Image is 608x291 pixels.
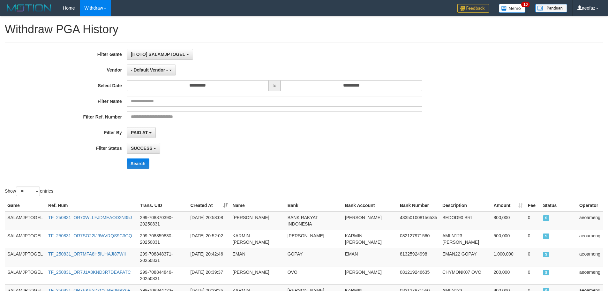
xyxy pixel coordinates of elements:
td: 433501008156535 [397,211,440,230]
th: Bank [285,200,342,211]
span: SUCCESS [543,252,549,257]
td: [PERSON_NAME] [285,230,342,248]
td: 299-708870390-20250831 [138,211,188,230]
td: [PERSON_NAME] [230,266,285,284]
button: Search [127,158,149,169]
td: GOPAY [285,248,342,266]
td: 0 [525,211,541,230]
td: 299-708848371-20250831 [138,248,188,266]
td: SALAMJPTOGEL [5,230,46,248]
td: EMAN [342,248,397,266]
img: panduan.png [535,4,567,12]
th: Status [540,200,577,211]
td: KARMIN [PERSON_NAME] [342,230,397,248]
th: Name [230,200,285,211]
td: 082127971560 [397,230,440,248]
td: [PERSON_NAME] [230,211,285,230]
th: Amount: activate to sort column ascending [491,200,525,211]
img: MOTION_logo.png [5,3,53,13]
button: - Default Vendor - [127,65,176,75]
th: Game [5,200,46,211]
button: [ITOTO] SALAMJPTOGEL [127,49,193,60]
td: 0 [525,230,541,248]
td: OVO [285,266,342,284]
th: Operator [577,200,603,211]
td: 299-708844846-20250831 [138,266,188,284]
td: [DATE] 20:39:37 [188,266,230,284]
td: 81325924998 [397,248,440,266]
td: 0 [525,266,541,284]
td: 299-708859830-20250831 [138,230,188,248]
td: aeoameng [577,211,603,230]
th: Trans. UID [138,200,188,211]
td: BEDOD90 BRI [440,211,491,230]
td: [PERSON_NAME] [342,211,397,230]
td: aeoameng [577,230,603,248]
td: aeoameng [577,248,603,266]
td: EMAN22 GOPAY [440,248,491,266]
select: Showentries [16,187,40,196]
label: Show entries [5,187,53,196]
td: SALAMJPTOGEL [5,248,46,266]
td: KARMIN [PERSON_NAME] [230,230,285,248]
td: EMAN [230,248,285,266]
button: SUCCESS [127,143,161,154]
td: CHYMONK07 OVO [440,266,491,284]
img: Feedback.jpg [457,4,489,13]
a: TF_250831_OR7MFA8H5IUHAJI87WII [48,251,126,257]
td: SALAMJPTOGEL [5,211,46,230]
td: [DATE] 20:52:02 [188,230,230,248]
span: SUCCESS [131,146,153,151]
span: 10 [521,2,530,7]
td: 081219246635 [397,266,440,284]
button: PAID AT [127,127,156,138]
td: BANK RAKYAT INDONESIA [285,211,342,230]
th: Ref. Num [46,200,138,211]
td: 200,000 [491,266,525,284]
span: - Default Vendor - [131,67,168,73]
th: Description [440,200,491,211]
th: Bank Account [342,200,397,211]
td: 500,000 [491,230,525,248]
span: PAID AT [131,130,148,135]
h1: Withdraw PGA History [5,23,603,36]
span: [ITOTO] SALAMJPTOGEL [131,52,185,57]
td: 1,000,000 [491,248,525,266]
td: [DATE] 20:42:46 [188,248,230,266]
span: to [268,80,281,91]
a: TF_250831_OR7SO22IJ9WVRQS9C3GQ [48,233,132,238]
td: 0 [525,248,541,266]
a: TF_250831_OR70WLLFJDMEAOD2N35J [48,215,132,220]
td: aeoameng [577,266,603,284]
img: Button%20Memo.svg [499,4,526,13]
td: [DATE] 20:58:08 [188,211,230,230]
th: Bank Number [397,200,440,211]
th: Created At: activate to sort column ascending [188,200,230,211]
td: 800,000 [491,211,525,230]
span: SUCCESS [543,270,549,275]
td: [PERSON_NAME] [342,266,397,284]
span: SUCCESS [543,215,549,221]
td: AMIIN123 [PERSON_NAME] [440,230,491,248]
span: SUCCESS [543,234,549,239]
th: Fee [525,200,541,211]
a: TF_250831_OR7J1A8KND3R7DEAFATC [48,270,131,275]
